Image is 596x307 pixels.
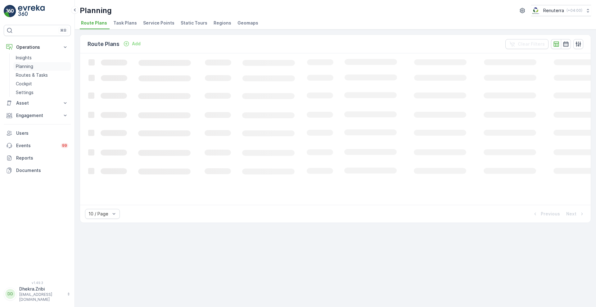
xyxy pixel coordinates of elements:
[13,53,71,62] a: Insights
[567,8,582,13] p: ( +04:00 )
[143,20,174,26] span: Service Points
[13,71,71,79] a: Routes & Tasks
[16,142,57,149] p: Events
[13,62,71,71] a: Planning
[16,89,34,96] p: Settings
[4,164,71,177] a: Documents
[541,211,560,217] p: Previous
[531,7,541,14] img: Screenshot_2024-07-26_at_13.33.01.png
[4,97,71,109] button: Asset
[19,292,64,302] p: [EMAIL_ADDRESS][DOMAIN_NAME]
[214,20,231,26] span: Regions
[13,79,71,88] a: Cockpit
[4,139,71,152] a: Events99
[16,72,48,78] p: Routes & Tasks
[4,286,71,302] button: DDDhekra.Zribi[EMAIL_ADDRESS][DOMAIN_NAME]
[4,5,16,17] img: logo
[16,81,32,87] p: Cockpit
[62,143,67,148] p: 99
[4,152,71,164] a: Reports
[13,88,71,97] a: Settings
[518,41,545,47] p: Clear Filters
[4,41,71,53] button: Operations
[16,155,68,161] p: Reports
[531,5,591,16] button: Renuterra(+04:00)
[132,41,141,47] p: Add
[4,109,71,122] button: Engagement
[181,20,207,26] span: Static Tours
[4,281,71,285] span: v 1.49.3
[16,167,68,174] p: Documents
[505,39,549,49] button: Clear Filters
[566,211,576,217] p: Next
[81,20,107,26] span: Route Plans
[4,127,71,139] a: Users
[16,44,58,50] p: Operations
[237,20,258,26] span: Geomaps
[566,210,586,218] button: Next
[16,55,32,61] p: Insights
[543,7,564,14] p: Renuterra
[113,20,137,26] span: Task Plans
[18,5,45,17] img: logo_light-DOdMpM7g.png
[531,210,561,218] button: Previous
[16,63,33,70] p: Planning
[88,40,120,48] p: Route Plans
[60,28,66,33] p: ⌘B
[16,112,58,119] p: Engagement
[5,289,15,299] div: DD
[80,6,112,16] p: Planning
[121,40,143,47] button: Add
[16,100,58,106] p: Asset
[19,286,64,292] p: Dhekra.Zribi
[16,130,68,136] p: Users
